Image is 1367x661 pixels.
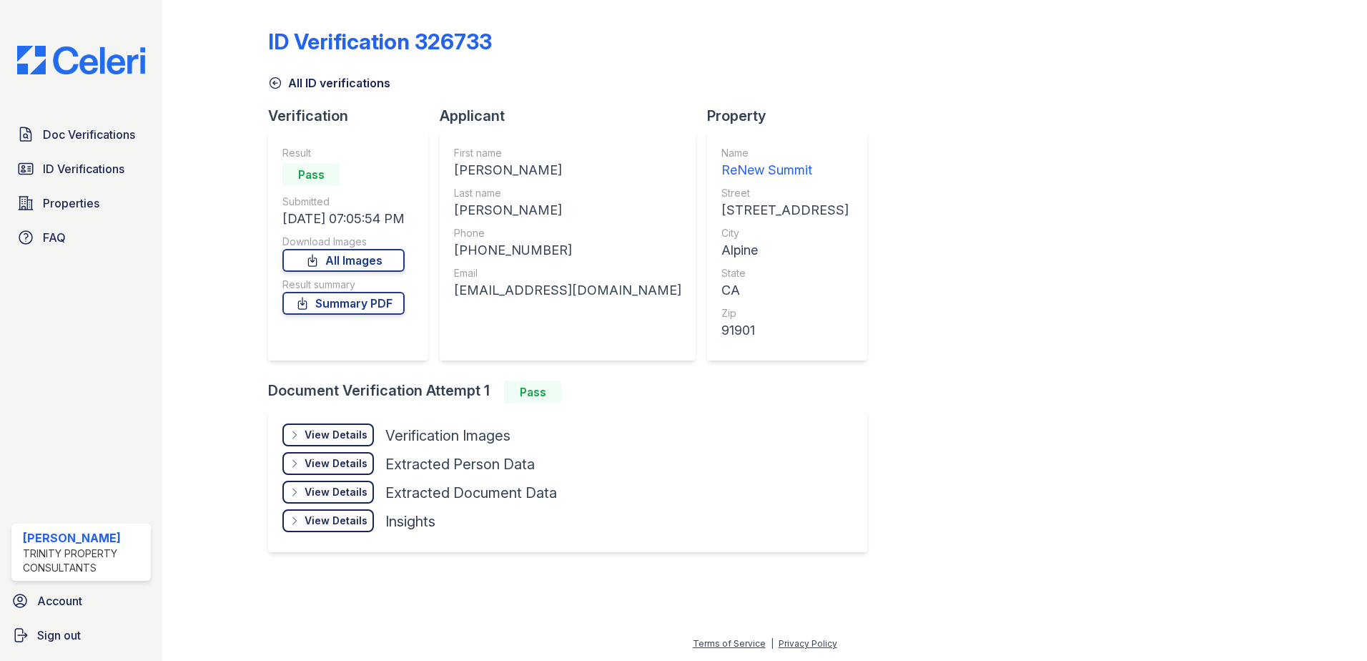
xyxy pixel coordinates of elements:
a: Sign out [6,621,157,650]
div: Download Images [282,235,405,249]
a: Privacy Policy [779,638,837,649]
div: ReNew Summit [721,160,849,180]
div: | [771,638,774,649]
div: ID Verification 326733 [268,29,492,54]
div: View Details [305,428,367,442]
div: Extracted Person Data [385,454,535,474]
span: ID Verifications [43,160,124,177]
div: View Details [305,456,367,471]
div: Document Verification Attempt 1 [268,381,879,403]
div: Extracted Document Data [385,483,557,503]
a: All ID verifications [268,74,390,92]
a: Name ReNew Summit [721,146,849,180]
iframe: chat widget [1307,604,1353,647]
a: Terms of Service [693,638,766,649]
a: Account [6,587,157,615]
a: Doc Verifications [11,120,151,149]
div: Result [282,146,405,160]
div: Trinity Property Consultants [23,547,145,575]
a: FAQ [11,223,151,252]
div: Email [454,266,681,280]
img: CE_Logo_Blue-a8612792a0a2168367f1c8372b55b34899dd931a85d93a1a3d3e32e68fde9ad4.png [6,46,157,74]
div: State [721,266,849,280]
div: Property [707,106,879,126]
div: Street [721,186,849,200]
span: FAQ [43,229,66,246]
div: CA [721,280,849,300]
div: [PHONE_NUMBER] [454,240,681,260]
a: Summary PDF [282,292,405,315]
div: [PERSON_NAME] [454,200,681,220]
div: [STREET_ADDRESS] [721,200,849,220]
div: Applicant [440,106,707,126]
div: Submitted [282,195,405,209]
a: All Images [282,249,405,272]
span: Sign out [37,627,81,644]
a: Properties [11,189,151,217]
a: ID Verifications [11,155,151,183]
div: Result summary [282,278,405,292]
div: Alpine [721,240,849,260]
div: [DATE] 07:05:54 PM [282,209,405,229]
div: Zip [721,306,849,320]
div: Pass [282,163,340,186]
span: Doc Verifications [43,126,135,143]
span: Properties [43,195,99,212]
div: First name [454,146,681,160]
div: Pass [504,381,561,403]
div: Verification [268,106,440,126]
div: [PERSON_NAME] [454,160,681,180]
div: Last name [454,186,681,200]
span: Account [37,592,82,609]
div: Verification Images [385,426,510,446]
div: Insights [385,511,435,532]
div: City [721,226,849,240]
div: View Details [305,485,367,499]
div: [EMAIL_ADDRESS][DOMAIN_NAME] [454,280,681,300]
div: Name [721,146,849,160]
div: View Details [305,514,367,528]
div: 91901 [721,320,849,341]
div: Phone [454,226,681,240]
div: [PERSON_NAME] [23,529,145,547]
